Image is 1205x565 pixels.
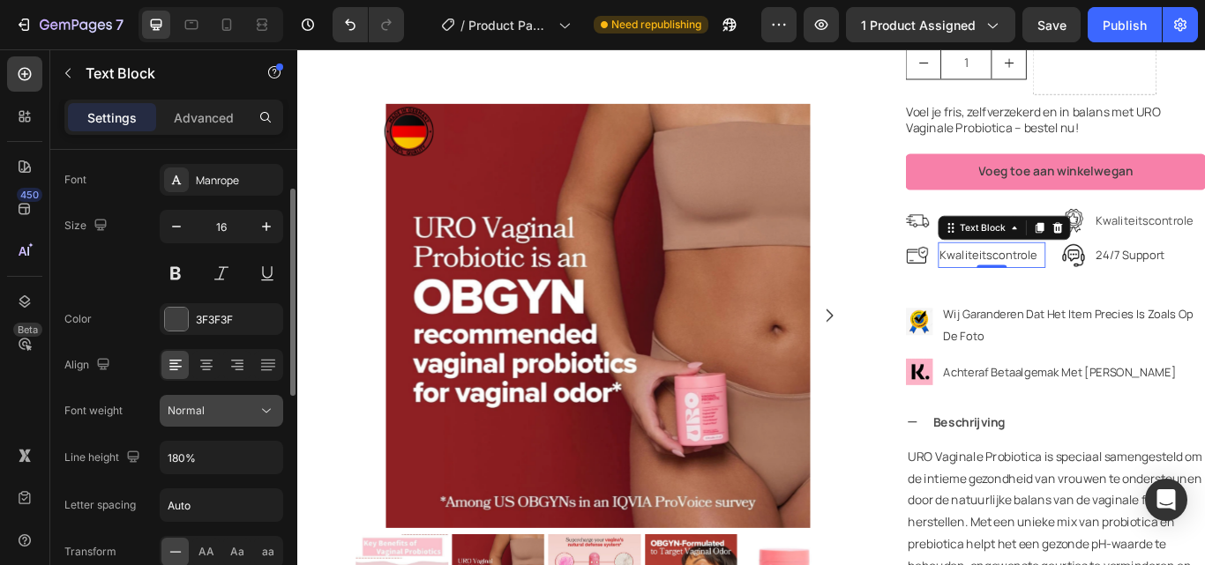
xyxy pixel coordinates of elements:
img: gempages_530379185214981236-cb64be57-b820-4aad-a8c0-ca5376b55a04.png [891,227,918,255]
div: Publish [1103,16,1147,34]
button: 7 [7,7,131,42]
p: 7 [116,14,123,35]
span: Aa [230,544,244,560]
span: 1 product assigned [861,16,976,34]
div: Open Intercom Messenger [1145,479,1187,521]
p: Text Block [86,63,236,84]
span: Need republishing [611,17,701,33]
img: gempages_530379185214981236-78b34339-fba7-4259-8fc6-286d9673fc83.png [708,302,739,333]
input: Auto [161,489,282,521]
span: / [460,16,465,34]
p: Voel je fris, zelfverzekerd en in balans met URO Vaginale Probiotica – bestel nu! [708,64,1059,101]
input: Auto [161,442,282,473]
button: Carousel Next Arrow [609,301,630,322]
span: aa [262,544,274,560]
span: Kwaliteitscontrole [748,231,862,249]
span: Product Page - [DATE] 20:40:21 [468,16,551,34]
span: Normal [168,404,205,417]
img: gempages_530379185214981236-f997f7c7-2873-49c0-8fe5-0904d34747bb.png [708,227,736,255]
div: 3F3F3F [196,312,279,328]
div: Manrope [196,173,279,189]
img: gempages_530379185214981236-0618bd70-94e6-46eb-bd4a-7e7e5dda3557.jpg [708,361,739,392]
div: Font [64,172,86,188]
span: Save [1037,18,1067,33]
span: achteraf betaalgemak met [PERSON_NAME] [752,368,1024,386]
div: Transform [64,544,116,560]
div: Undo/Redo [333,7,404,42]
p: Settings [87,108,137,127]
div: Letter spacing [64,497,136,513]
img: gempages_530379185214981236-60e1c0ae-f71a-4ccf-acd4-1d6e94de50f1.png [891,187,918,214]
span: Kwaliteitscontrole [930,191,1044,210]
div: Text Block [768,201,828,217]
div: Line height [64,446,144,470]
span: AA [198,544,214,560]
button: 1 product assigned [846,7,1015,42]
span: gratis verzending [748,191,854,210]
div: Beta [13,323,42,337]
img: gempages_530379185214981236-b6b9db88-c8a9-4fe3-8a78-4d94595c21cb.png [708,187,736,214]
span: 24/7 Support [930,231,1010,249]
button: Save [1022,7,1081,42]
strong: Beschrijving [740,426,825,445]
div: Voeg toe aan winkelwegan [794,134,974,152]
div: Color [64,311,92,327]
div: 450 [17,188,42,202]
div: Align [64,353,114,377]
iframe: Design area [297,49,1205,565]
img: gempages_530379185214981236-7c492ac8-d5d6-4ff1-ab31-93437d75637d.svg [101,67,158,124]
div: Size [64,214,111,238]
button: Voeg toe aan winkelwegan [708,123,1059,165]
div: Font weight [64,403,123,419]
button: Publish [1088,7,1162,42]
span: wij garanderen dat het item precies is zoals op de foto [752,300,1044,345]
p: Advanced [174,108,234,127]
button: Normal [160,395,283,427]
